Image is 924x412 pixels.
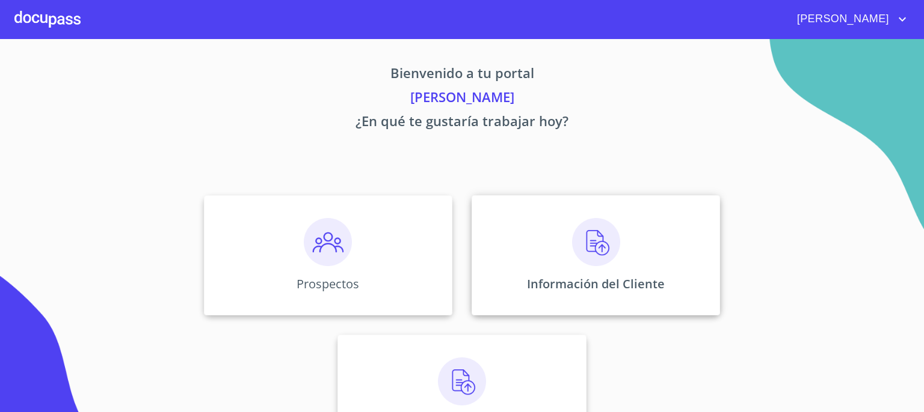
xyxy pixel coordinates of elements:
span: [PERSON_NAME] [788,10,895,29]
img: carga.png [572,218,620,266]
img: prospectos.png [304,218,352,266]
p: [PERSON_NAME] [91,87,833,111]
p: Bienvenido a tu portal [91,63,833,87]
img: carga.png [438,357,486,405]
p: Prospectos [297,276,359,292]
button: account of current user [788,10,910,29]
p: ¿En qué te gustaría trabajar hoy? [91,111,833,135]
p: Información del Cliente [527,276,665,292]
